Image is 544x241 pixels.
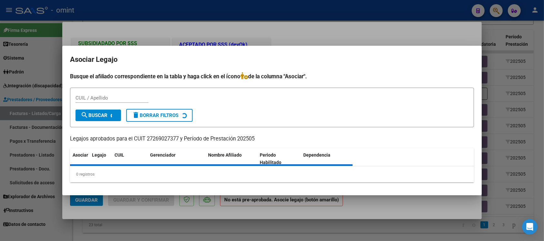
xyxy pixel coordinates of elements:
[81,111,88,119] mat-icon: search
[89,148,112,169] datatable-header-cell: Legajo
[206,148,257,169] datatable-header-cell: Nombre Afiliado
[208,152,242,158] span: Nombre Afiliado
[522,219,538,235] div: Open Intercom Messenger
[150,152,176,158] span: Gerenciador
[115,152,124,158] span: CUIL
[126,109,193,122] button: Borrar Filtros
[70,166,474,182] div: 0 registros
[257,148,301,169] datatable-header-cell: Periodo Habilitado
[301,148,353,169] datatable-header-cell: Dependencia
[73,152,88,158] span: Asociar
[70,53,474,66] h2: Asociar Legajo
[76,110,121,121] button: Buscar
[81,112,107,118] span: Buscar
[92,152,106,158] span: Legajo
[260,152,282,165] span: Periodo Habilitado
[147,148,206,169] datatable-header-cell: Gerenciador
[70,148,89,169] datatable-header-cell: Asociar
[112,148,147,169] datatable-header-cell: CUIL
[70,135,474,143] p: Legajos aprobados para el CUIT 27269027377 y Período de Prestación 202505
[70,72,474,81] h4: Busque el afiliado correspondiente en la tabla y haga click en el ícono de la columna "Asociar".
[132,112,178,118] span: Borrar Filtros
[132,111,140,119] mat-icon: delete
[304,152,331,158] span: Dependencia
